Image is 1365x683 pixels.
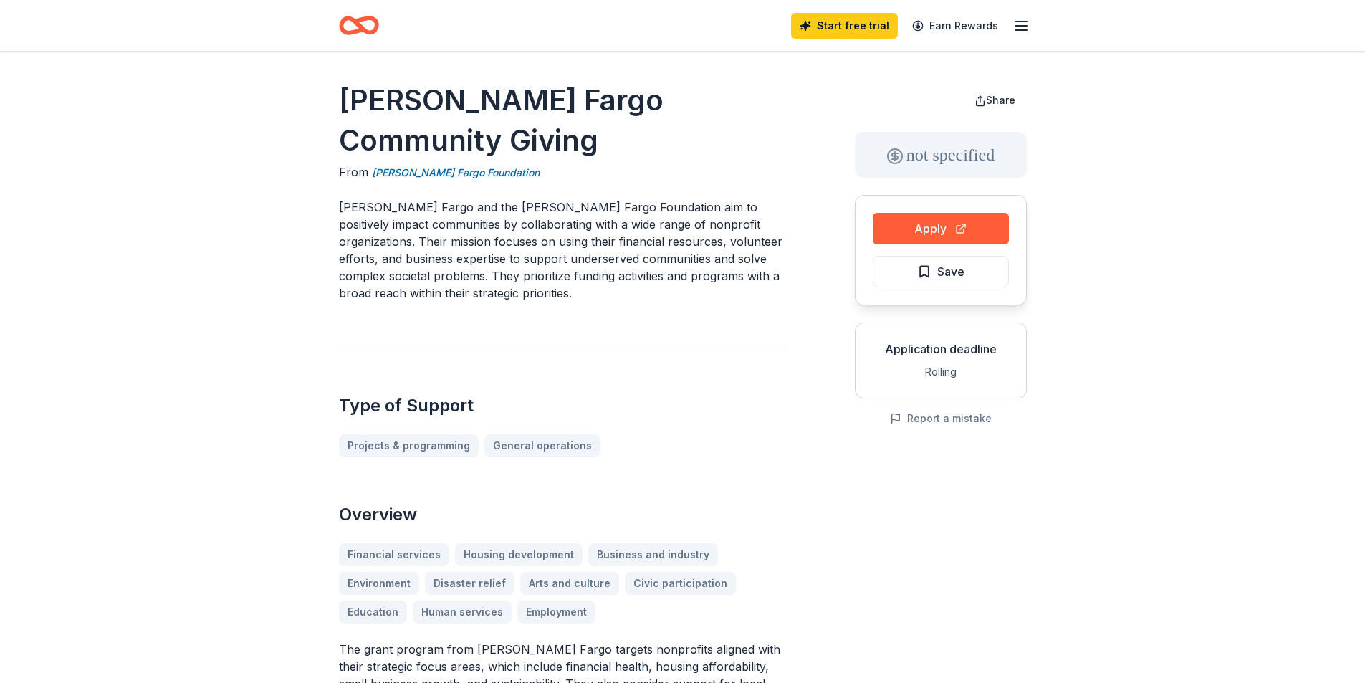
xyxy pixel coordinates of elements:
div: From [339,163,786,181]
h2: Type of Support [339,394,786,417]
a: Earn Rewards [904,13,1007,39]
h2: Overview [339,503,786,526]
button: Report a mistake [890,410,992,427]
div: not specified [855,132,1027,178]
p: [PERSON_NAME] Fargo and the [PERSON_NAME] Fargo Foundation aim to positively impact communities b... [339,199,786,302]
div: Rolling [867,363,1015,381]
button: Save [873,256,1009,287]
a: Home [339,9,379,42]
button: Share [963,86,1027,115]
div: Application deadline [867,340,1015,358]
h1: [PERSON_NAME] Fargo Community Giving [339,80,786,161]
span: Save [937,262,964,281]
a: Start free trial [791,13,898,39]
a: [PERSON_NAME] Fargo Foundation [372,164,540,181]
button: Apply [873,213,1009,244]
span: Share [986,94,1015,106]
